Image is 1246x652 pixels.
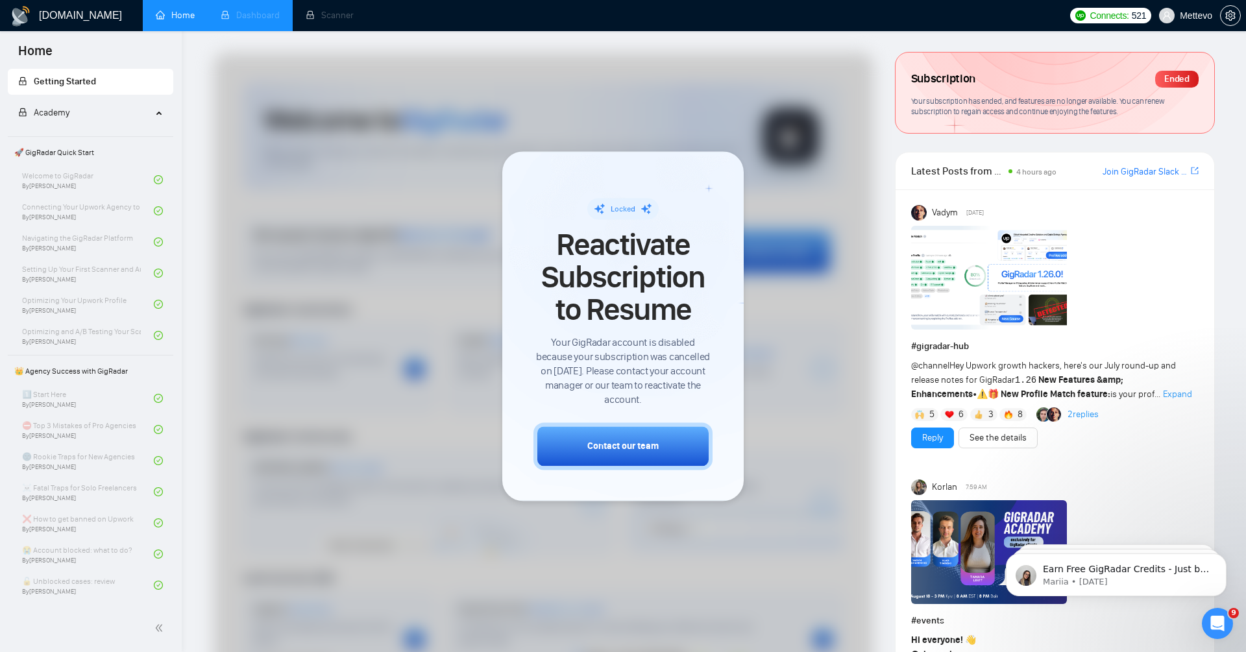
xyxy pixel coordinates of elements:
[932,480,957,494] span: Korlan
[911,500,1067,604] img: F09ASNL5WRY-GR%20Academy%20-%20Tamara%20Levit.png
[986,526,1246,617] iframe: Intercom notifications message
[959,428,1038,448] button: See the details
[1191,165,1199,177] a: export
[911,428,954,448] button: Reply
[911,339,1199,354] h1: # gigradar-hub
[154,269,163,278] span: check-circle
[611,204,635,213] span: Locked
[1155,71,1199,88] div: Ended
[1001,389,1110,400] strong: New Profile Match feature:
[977,389,988,400] span: ⚠️
[154,175,163,184] span: check-circle
[911,226,1067,330] img: F09AC4U7ATU-image.png
[1202,608,1233,639] iframe: Intercom live chat
[1191,165,1199,176] span: export
[945,410,954,419] img: ❤️
[154,518,163,527] span: check-circle
[34,76,96,87] span: Getting Started
[9,139,172,165] span: 🚀 GigRadar Quick Start
[9,358,172,384] span: 👑 Agency Success with GigRadar
[1090,8,1129,23] span: Connects:
[1103,165,1188,179] a: Join GigRadar Slack Community
[911,479,927,495] img: Korlan
[154,206,163,215] span: check-circle
[966,207,984,219] span: [DATE]
[929,408,934,421] span: 5
[8,42,63,69] span: Home
[911,205,927,221] img: Vadym
[1004,410,1013,419] img: 🔥
[533,335,713,407] span: Your GigRadar account is disabled because your subscription was cancelled on [DATE]. Please conta...
[18,107,69,118] span: Academy
[154,456,163,465] span: check-circle
[974,410,983,419] img: 👍
[154,237,163,247] span: check-circle
[966,481,987,493] span: 7:59 AM
[1016,167,1057,176] span: 4 hours ago
[959,408,964,421] span: 6
[1162,11,1171,20] span: user
[1018,408,1023,421] span: 8
[156,10,195,21] a: homeHome
[970,431,1027,445] a: See the details
[10,6,31,27] img: logo
[154,549,163,559] span: check-circle
[988,389,999,400] span: 🎁
[154,394,163,403] span: check-circle
[18,108,27,117] span: lock
[911,634,963,646] strong: Hi everyone!
[911,163,1005,179] span: Latest Posts from the GigRadar Community
[965,634,976,646] span: 👋
[8,69,173,95] li: Getting Started
[154,622,167,634] span: double-left
[154,331,163,340] span: check-circle
[1163,389,1192,400] span: Expand
[154,581,163,590] span: check-circle
[1075,10,1086,21] img: upwork-logo.png
[1068,408,1099,421] a: 2replies
[34,107,69,118] span: Academy
[533,228,713,326] span: Reactivate Subscription to Resume
[922,431,943,445] a: Reply
[911,68,975,90] span: Subscription
[1036,407,1051,422] img: Alex B
[1220,10,1241,21] a: setting
[1228,608,1239,618] span: 9
[533,422,713,470] button: Contact our team
[154,487,163,496] span: check-circle
[154,300,163,309] span: check-circle
[911,360,949,371] span: @channel
[988,408,994,421] span: 3
[1221,10,1240,21] span: setting
[1132,8,1146,23] span: 521
[915,410,924,419] img: 🙌
[18,77,27,86] span: lock
[911,614,1199,628] h1: # events
[1220,5,1241,26] button: setting
[932,206,958,220] span: Vadym
[911,96,1165,117] span: Your subscription has ended, and features are no longer available. You can renew subscription to ...
[911,374,1124,400] strong: New Features &amp; Enhancements
[911,360,1176,400] span: Hey Upwork growth hackers, here's our July round-up and release notes for GigRadar • is your prof...
[154,425,163,434] span: check-circle
[587,439,659,453] div: Contact our team
[1015,375,1037,385] code: 1.26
